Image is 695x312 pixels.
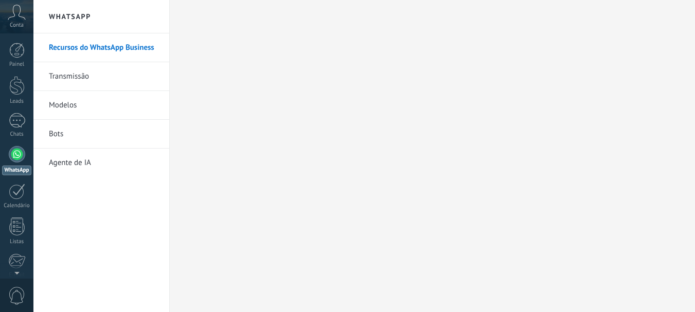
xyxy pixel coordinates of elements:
div: Leads [2,98,32,105]
div: Calendário [2,203,32,209]
div: Chats [2,131,32,138]
li: Bots [33,120,169,149]
div: Listas [2,238,32,245]
a: Transmissão [49,62,159,91]
div: WhatsApp [2,166,31,175]
a: Agente de IA [49,149,159,177]
a: Modelos [49,91,159,120]
li: Transmissão [33,62,169,91]
li: Agente de IA [33,149,169,177]
li: Modelos [33,91,169,120]
a: Recursos do WhatsApp Business [49,33,159,62]
span: Conta [10,22,24,29]
li: Recursos do WhatsApp Business [33,33,169,62]
div: Painel [2,61,32,68]
a: Bots [49,120,159,149]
